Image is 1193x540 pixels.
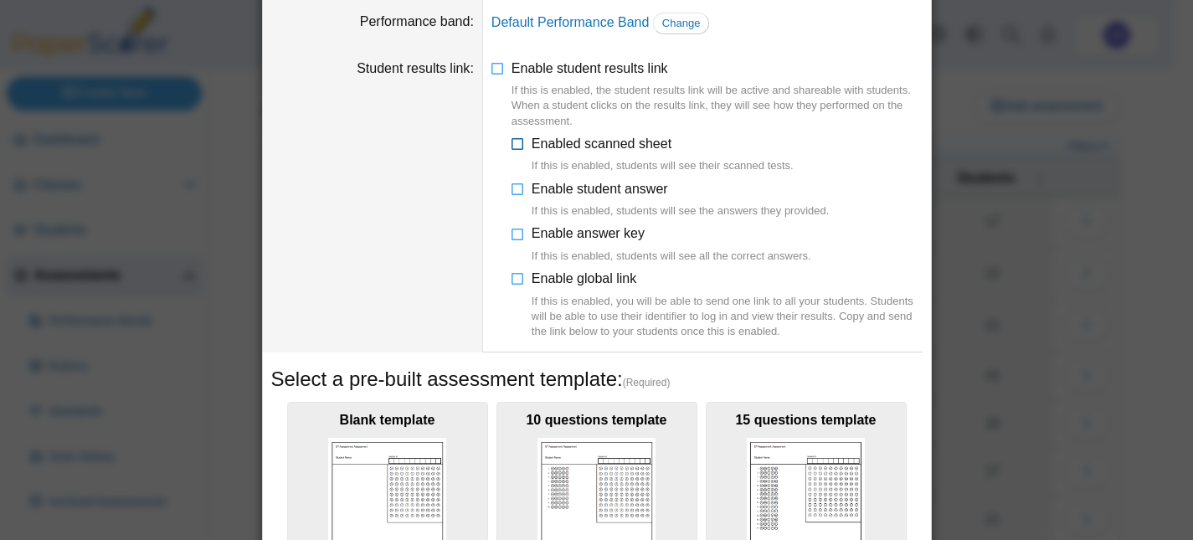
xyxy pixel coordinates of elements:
span: Change [662,17,701,29]
a: Default Performance Band [491,15,650,29]
div: If this is enabled, the student results link will be active and shareable with students. When a s... [512,83,923,129]
div: If this is enabled, students will see all the correct answers. [532,249,811,264]
span: (Required) [623,376,671,390]
span: Enable answer key [532,226,811,264]
div: If this is enabled, students will see the answers they provided. [532,203,830,219]
div: If this is enabled, students will see their scanned tests. [532,158,794,173]
span: Enable student results link [512,61,923,129]
h5: Select a pre-built assessment template: [271,365,923,393]
div: If this is enabled, you will be able to send one link to all your students. Students will be able... [532,294,923,340]
label: Student results link [357,61,474,75]
b: Blank template [340,413,435,427]
b: 15 questions template [735,413,876,427]
span: Enabled scanned sheet [532,136,794,174]
span: Enable global link [532,271,923,339]
label: Performance band [360,14,474,28]
b: 10 questions template [526,413,666,427]
a: Change [653,13,710,34]
span: Enable student answer [532,182,830,219]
